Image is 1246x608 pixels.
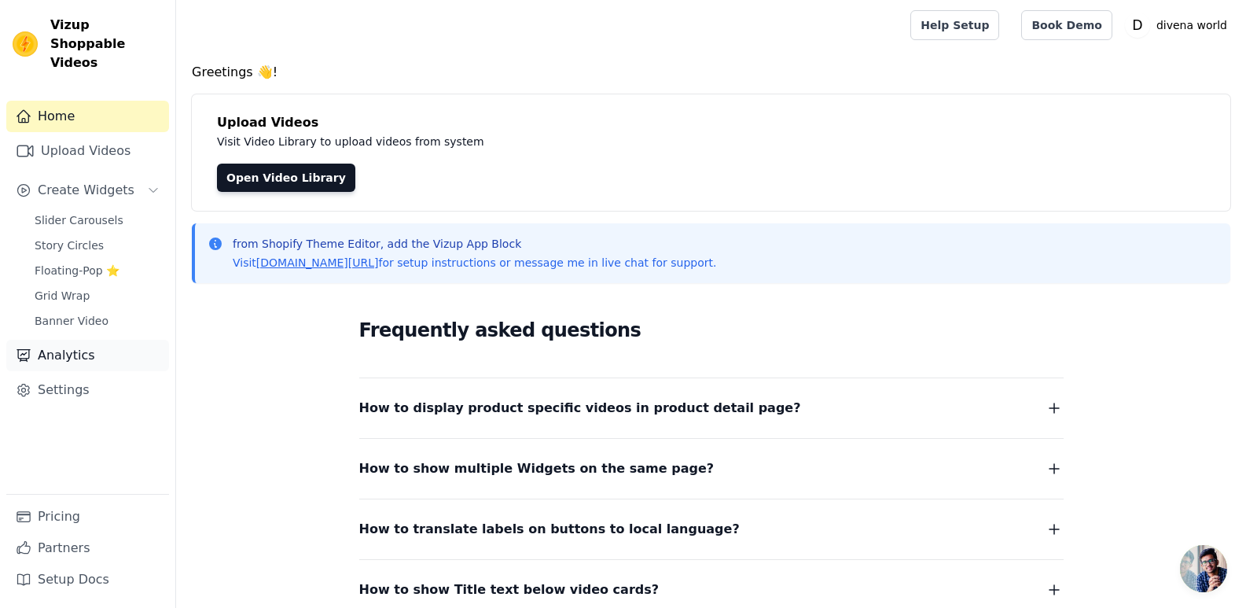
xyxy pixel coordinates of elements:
a: Book Demo [1021,10,1112,40]
a: Slider Carousels [25,209,169,231]
h2: Frequently asked questions [359,315,1064,346]
a: Grid Wrap [25,285,169,307]
span: Floating-Pop ⭐ [35,263,119,278]
a: [DOMAIN_NAME][URL] [256,256,379,269]
a: Upload Videos [6,135,169,167]
button: D divena world [1125,11,1233,39]
p: divena world [1150,11,1233,39]
a: Analytics [6,340,169,371]
span: How to show multiple Widgets on the same page? [359,458,715,480]
a: Banner Video [25,310,169,332]
h4: Greetings 👋! [192,63,1230,82]
img: Vizup [13,31,38,57]
span: Banner Video [35,313,108,329]
button: How to show Title text below video cards? [359,579,1064,601]
a: Help Setup [910,10,999,40]
a: Home [6,101,169,132]
p: Visit for setup instructions or message me in live chat for support. [233,255,716,271]
a: Settings [6,374,169,406]
a: Partners [6,532,169,564]
button: Create Widgets [6,175,169,206]
span: Vizup Shoppable Videos [50,16,163,72]
a: Open chat [1180,545,1227,592]
span: How to translate labels on buttons to local language? [359,518,740,540]
h4: Upload Videos [217,113,1205,132]
button: How to translate labels on buttons to local language? [359,518,1064,540]
span: Slider Carousels [35,212,123,228]
button: How to display product specific videos in product detail page? [359,397,1064,419]
a: Setup Docs [6,564,169,595]
p: Visit Video Library to upload videos from system [217,132,921,151]
span: Story Circles [35,238,104,253]
a: Floating-Pop ⭐ [25,260,169,282]
a: Pricing [6,501,169,532]
p: from Shopify Theme Editor, add the Vizup App Block [233,236,716,252]
span: How to show Title text below video cards? [359,579,660,601]
a: Story Circles [25,234,169,256]
span: Grid Wrap [35,288,90,304]
span: How to display product specific videos in product detail page? [359,397,801,419]
text: D [1132,17,1142,33]
button: How to show multiple Widgets on the same page? [359,458,1064,480]
span: Create Widgets [38,181,134,200]
a: Open Video Library [217,164,355,192]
